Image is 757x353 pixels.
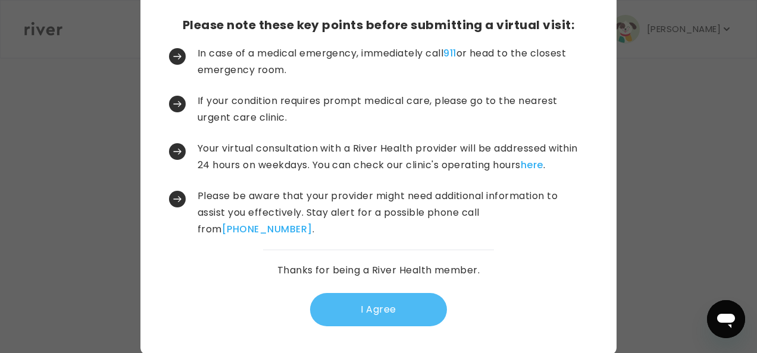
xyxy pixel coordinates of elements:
p: Please be aware that your provider might need additional information to assist you effectively. S... [198,188,586,238]
iframe: Button to launch messaging window [707,300,745,338]
p: If your condition requires prompt medical care, please go to the nearest urgent care clinic. [198,93,586,126]
a: here [521,158,543,172]
button: I Agree [310,293,447,326]
h3: Please note these key points before submitting a virtual visit: [183,17,574,33]
p: In case of a medical emergency, immediately call or head to the closest emergency room. [198,45,586,78]
p: Your virtual consultation with a River Health provider will be addressed within 24 hours on weekd... [198,140,586,174]
a: 911 [443,46,456,60]
p: Thanks for being a River Health member. [277,262,480,279]
a: [PHONE_NUMBER] [222,222,312,236]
